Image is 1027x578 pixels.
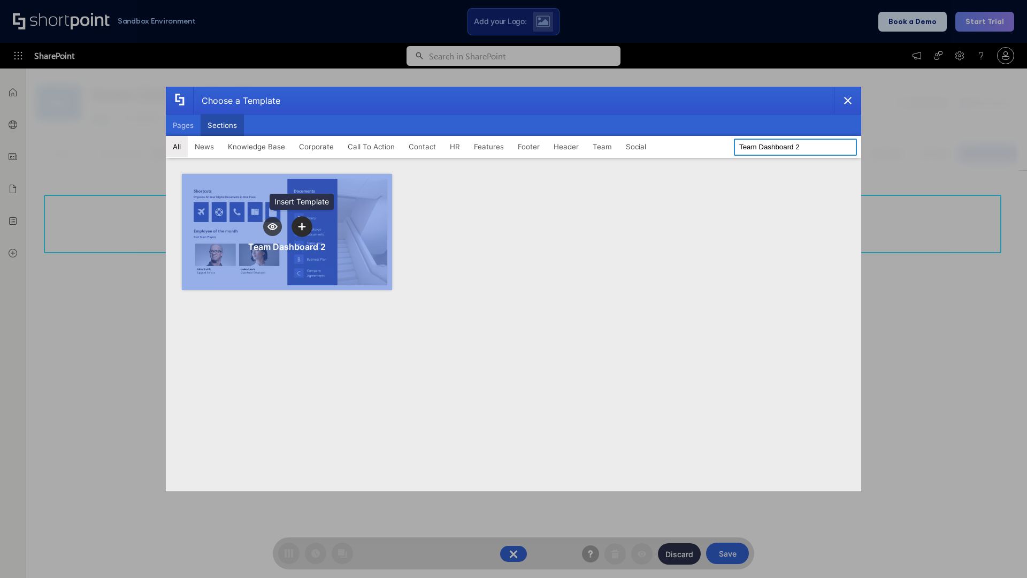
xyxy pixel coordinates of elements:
[166,136,188,157] button: All
[511,136,547,157] button: Footer
[341,136,402,157] button: Call To Action
[443,136,467,157] button: HR
[221,136,292,157] button: Knowledge Base
[734,139,857,156] input: Search
[402,136,443,157] button: Contact
[201,115,244,136] button: Sections
[188,136,221,157] button: News
[248,241,326,252] div: Team Dashboard 2
[193,87,280,114] div: Choose a Template
[467,136,511,157] button: Features
[619,136,653,157] button: Social
[166,115,201,136] button: Pages
[974,527,1027,578] iframe: Chat Widget
[586,136,619,157] button: Team
[292,136,341,157] button: Corporate
[547,136,586,157] button: Header
[166,87,861,491] div: template selector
